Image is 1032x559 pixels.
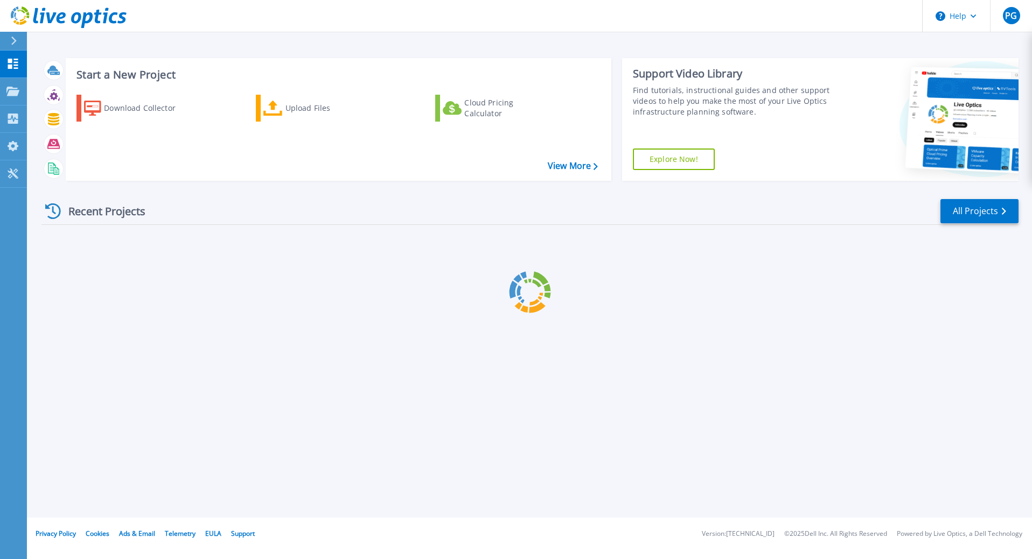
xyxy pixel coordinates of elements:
h3: Start a New Project [76,69,597,81]
a: All Projects [940,199,1019,223]
a: Download Collector [76,95,197,122]
li: Version: [TECHNICAL_ID] [702,530,775,537]
span: PG [1005,11,1017,20]
a: Ads & Email [119,529,155,538]
a: Cloud Pricing Calculator [435,95,555,122]
li: © 2025 Dell Inc. All Rights Reserved [784,530,887,537]
div: Upload Files [285,97,372,119]
div: Download Collector [104,97,190,119]
a: Upload Files [256,95,376,122]
div: Recent Projects [41,198,160,224]
a: Privacy Policy [36,529,76,538]
div: Cloud Pricing Calculator [464,97,550,119]
div: Find tutorials, instructional guides and other support videos to help you make the most of your L... [633,85,835,117]
a: View More [548,161,598,171]
a: Support [231,529,255,538]
a: Explore Now! [633,148,715,170]
a: Telemetry [165,529,196,538]
div: Support Video Library [633,67,835,81]
li: Powered by Live Optics, a Dell Technology [897,530,1022,537]
a: Cookies [86,529,109,538]
a: EULA [205,529,221,538]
